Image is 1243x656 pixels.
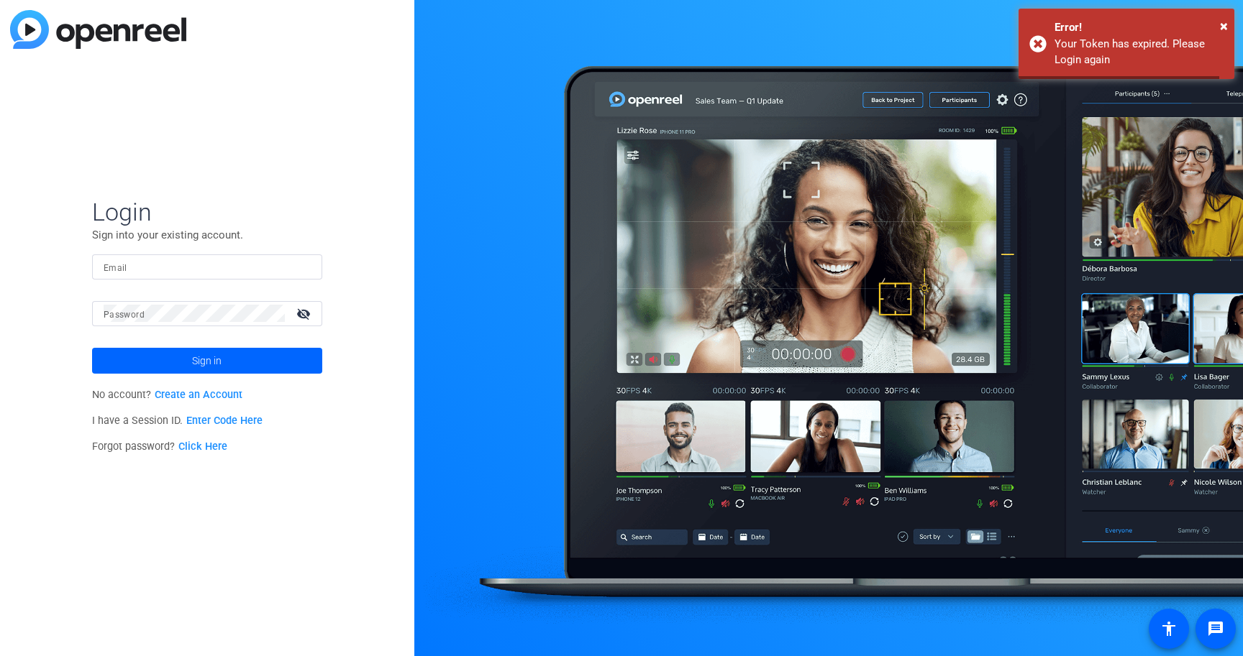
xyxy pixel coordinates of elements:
[1207,620,1224,637] mat-icon: message
[178,440,227,453] a: Click Here
[104,258,311,275] input: Enter Email Address
[1055,19,1224,36] div: Error!
[288,303,322,324] mat-icon: visibility_off
[92,348,322,374] button: Sign in
[92,415,263,427] span: I have a Session ID.
[92,440,227,453] span: Forgot password?
[104,310,145,320] mat-label: Password
[1220,15,1228,37] button: Close
[1055,36,1224,68] div: Your Token has expired. Please Login again
[92,389,242,401] span: No account?
[10,10,186,49] img: blue-gradient.svg
[104,263,127,273] mat-label: Email
[92,227,322,243] p: Sign into your existing account.
[192,343,222,379] span: Sign in
[186,415,263,427] a: Enter Code Here
[155,389,242,401] a: Create an Account
[1220,17,1228,34] span: ×
[92,197,322,227] span: Login
[1160,620,1178,637] mat-icon: accessibility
